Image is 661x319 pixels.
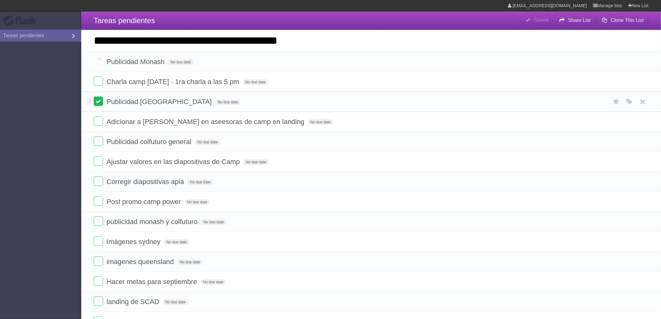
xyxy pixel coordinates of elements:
[94,117,103,126] label: Done
[94,97,103,106] label: Done
[94,297,103,306] label: Done
[187,179,213,185] span: No due date
[568,17,591,23] b: Share List
[94,217,103,226] label: Done
[243,159,269,165] span: No due date
[168,59,193,65] span: No due date
[107,138,193,146] span: Publicidad colfuturo general
[94,237,103,246] label: Done
[94,157,103,166] label: Done
[163,299,188,305] span: No due date
[107,58,166,66] span: Publicidad Monash
[534,17,548,22] b: Saved
[94,277,103,286] label: Done
[107,78,241,86] span: Charla camp [DATE] - 1ra charla a las 5 pm
[94,197,103,206] label: Done
[554,15,596,26] button: Share List
[164,239,189,245] span: No due date
[195,139,220,145] span: No due date
[107,258,175,266] span: imagenes queensland
[107,158,241,166] span: Ajustar valores en las diapositivas de Camp
[107,178,186,186] span: Corregir diapositivas apia
[94,257,103,266] label: Done
[107,298,161,306] span: landing de SCAD
[3,15,41,27] div: Flask
[107,118,306,126] span: Adicionar a [PERSON_NAME] en aseesoras de camp en landing
[94,137,103,146] label: Done
[94,77,103,86] label: Done
[107,278,199,286] span: Hacer metas para septiembre
[597,15,649,26] button: Clone This List
[177,259,203,265] span: No due date
[185,199,210,205] span: No due date
[94,57,103,66] label: Done
[215,99,241,105] span: No due date
[107,238,162,246] span: Imágenes sydney
[308,119,333,125] span: No due date
[243,79,268,85] span: No due date
[201,279,226,285] span: No due date
[107,218,199,226] span: publicidad monash y colfuturo
[201,219,226,225] span: No due date
[107,98,213,106] span: Publicidad [GEOGRAPHIC_DATA]
[94,177,103,186] label: Done
[610,97,622,107] label: Star task
[94,16,155,25] span: Tareas pendientes
[611,17,644,23] b: Clone This List
[107,198,182,206] span: Post promo camp power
